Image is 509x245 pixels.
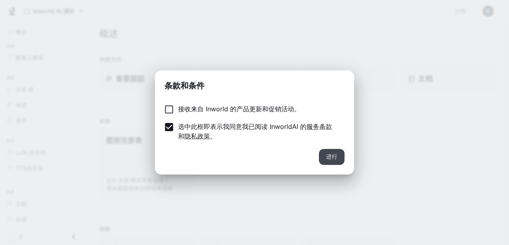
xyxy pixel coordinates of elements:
p: 选中此框即表示我同意我已阅读 InworldAI 的 和 。 [178,122,338,141]
a: 服务条款 [307,122,332,131]
h2: 条款和条件 [155,70,354,98]
a: 隐私政策 [184,132,210,140]
p: 接收来自 Inworld 的产品更新和促销活动。 [178,104,301,114]
button: 进行 [319,149,345,165]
